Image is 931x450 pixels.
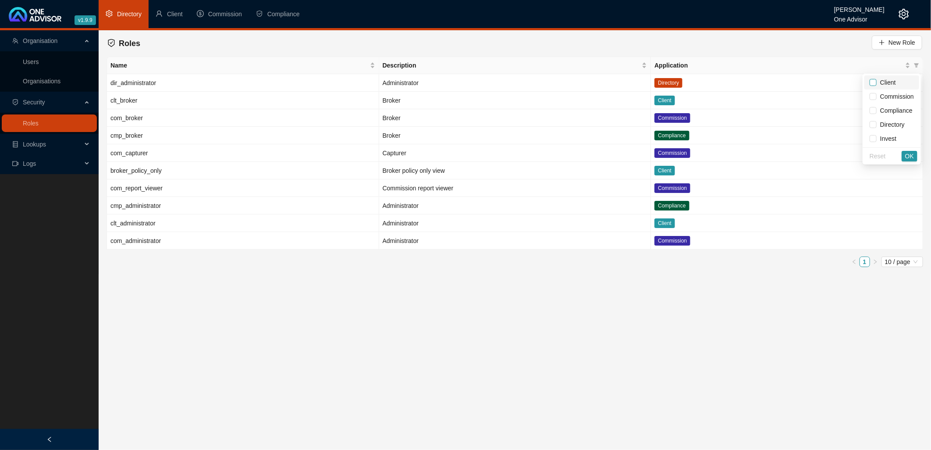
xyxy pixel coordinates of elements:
td: Broker policy only view [379,162,651,179]
td: Administrator [379,74,651,92]
span: Commission [654,148,690,158]
td: dir_administrator [107,74,379,92]
th: Description [379,57,651,74]
span: setting [106,10,113,17]
td: Administrator [379,214,651,232]
span: filter [912,59,921,72]
td: com_broker [107,109,379,127]
span: plus [879,39,885,46]
div: Page Size [881,257,923,267]
span: Application [654,61,903,70]
button: right [870,257,881,267]
span: dollar [197,10,204,17]
td: Administrator [379,232,651,250]
span: Lookups [23,141,46,148]
td: com_capturer [107,144,379,162]
td: Commission report viewer [379,179,651,197]
td: com_report_viewer [107,179,379,197]
span: left [46,436,53,443]
th: Name [107,57,379,74]
span: Commission [654,113,690,123]
li: 1 [860,257,870,267]
div: One Advisor [834,12,885,21]
span: filter [914,63,919,68]
span: Directory [654,78,682,88]
span: user [156,10,163,17]
span: Commission [208,11,242,18]
td: Broker [379,109,651,127]
span: safety-certificate [12,99,18,105]
td: clt_broker [107,92,379,109]
td: clt_administrator [107,214,379,232]
span: setting [899,9,909,19]
a: 1 [860,257,870,267]
span: Invest [877,135,896,142]
td: Broker [379,127,651,144]
td: Broker [379,92,651,109]
span: Commission [877,93,914,100]
span: v1.9.9 [75,15,96,25]
span: Roles [119,39,140,48]
span: Directory [117,11,142,18]
span: Compliance [654,131,689,140]
li: Previous Page [849,257,860,267]
span: Client [654,96,675,105]
span: 10 / page [885,257,920,267]
span: team [12,38,18,44]
th: Application [651,57,923,74]
span: left [852,259,857,264]
a: Users [23,58,39,65]
td: Administrator [379,197,651,214]
span: Commission [654,236,690,246]
a: Roles [23,120,39,127]
span: Client [654,218,675,228]
td: Capturer [379,144,651,162]
span: Client [654,166,675,175]
span: Organisation [23,37,57,44]
img: 2df55531c6924b55f21c4cf5d4484680-logo-light.svg [9,7,61,21]
li: Next Page [870,257,881,267]
a: Organisations [23,78,60,85]
span: Client [877,79,896,86]
span: Name [110,61,368,70]
span: Commission [654,183,690,193]
button: OK [902,151,917,161]
span: video-camera [12,161,18,167]
span: Compliance [267,11,300,18]
div: [PERSON_NAME] [834,2,885,12]
span: Compliance [654,201,689,211]
span: OK [905,151,914,161]
span: safety [256,10,263,17]
td: cmp_broker [107,127,379,144]
span: New Role [888,38,915,47]
span: Client [167,11,183,18]
span: Description [383,61,640,70]
td: com_administrator [107,232,379,250]
span: Security [23,99,45,106]
span: Compliance [877,107,913,114]
span: safety-certificate [107,39,115,47]
span: right [873,259,878,264]
span: Logs [23,160,36,167]
button: left [849,257,860,267]
td: broker_policy_only [107,162,379,179]
button: New Role [872,36,922,50]
td: cmp_administrator [107,197,379,214]
button: Reset [866,151,889,161]
span: Directory [877,121,905,128]
span: database [12,141,18,147]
